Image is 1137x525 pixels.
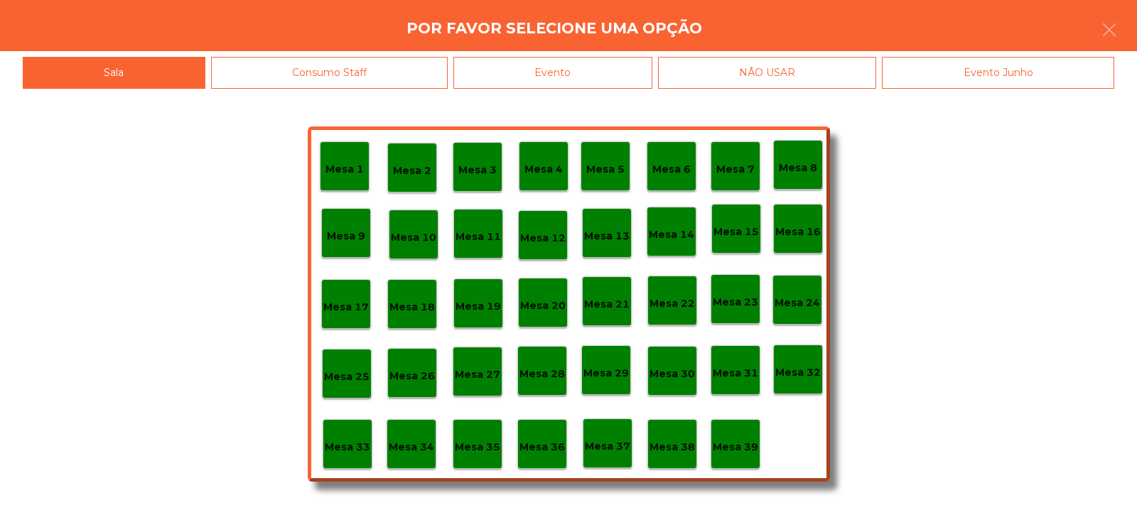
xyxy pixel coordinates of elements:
p: Mesa 7 [716,161,755,178]
p: Mesa 1 [325,161,364,178]
p: Mesa 3 [458,162,497,178]
div: Evento Junho [882,57,1114,89]
p: Mesa 38 [650,439,695,455]
p: Mesa 16 [775,224,821,240]
p: Mesa 20 [520,298,566,314]
p: Mesa 25 [324,369,370,385]
p: Mesa 12 [520,230,566,247]
p: Mesa 2 [393,163,431,179]
p: Mesa 31 [713,365,758,381]
p: Mesa 8 [779,160,817,176]
p: Mesa 15 [713,224,759,240]
p: Mesa 23 [713,294,758,310]
p: Mesa 32 [775,364,821,381]
p: Mesa 13 [584,228,630,244]
p: Mesa 6 [652,161,691,178]
div: Sala [23,57,205,89]
p: Mesa 19 [456,298,501,315]
p: Mesa 37 [585,438,630,455]
p: Mesa 5 [586,161,625,178]
p: Mesa 11 [456,229,501,245]
p: Mesa 26 [389,368,435,384]
div: NÃO USAR [658,57,877,89]
div: Consumo Staff [211,57,448,89]
p: Mesa 22 [650,296,695,312]
p: Mesa 9 [327,228,365,244]
p: Mesa 30 [650,366,695,382]
p: Mesa 39 [713,439,758,455]
p: Mesa 34 [389,439,434,455]
p: Mesa 21 [584,296,630,313]
p: Mesa 27 [455,367,500,383]
div: Evento [453,57,652,89]
p: Mesa 24 [775,295,820,311]
p: Mesa 29 [583,365,629,381]
p: Mesa 10 [391,229,436,246]
p: Mesa 17 [323,299,369,315]
p: Mesa 33 [325,439,370,455]
p: Mesa 28 [519,366,565,382]
p: Mesa 14 [649,227,694,243]
h4: Por favor selecione uma opção [406,18,702,39]
p: Mesa 4 [524,161,563,178]
p: Mesa 35 [455,439,500,455]
p: Mesa 18 [389,299,435,315]
p: Mesa 36 [519,439,565,455]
